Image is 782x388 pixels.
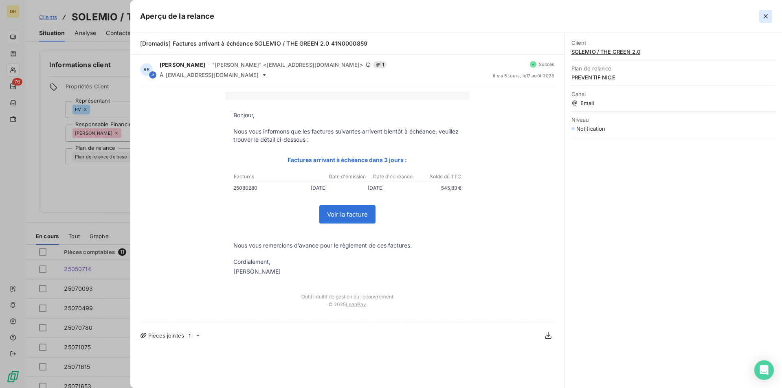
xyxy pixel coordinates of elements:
[233,241,461,250] p: Nous vous remercions d’avance pour le règlement de ces factures.
[234,173,324,180] p: Factures
[754,360,774,380] div: Open Intercom Messenger
[233,127,461,144] p: Nous vous informons que les factures suivantes arrivent bientôt à échéance, veuillez trouver le d...
[493,73,555,78] span: il y a 5 jours , le 17 août 2025
[233,258,461,266] p: Cordialement,
[347,184,404,192] p: [DATE]
[212,61,363,68] span: "[PERSON_NAME]" <[EMAIL_ADDRESS][DOMAIN_NAME]>
[571,100,775,106] span: Email
[160,72,163,78] span: À
[373,61,387,68] span: 1
[320,206,375,223] a: Voir la facture
[148,332,184,339] span: Pièces jointes
[571,116,775,123] span: Niveau
[140,40,367,47] span: [Dromadis] Factures arrivant à échéance SOLEMIO / THE GREEN 2.0 41N0000859
[371,173,415,180] p: Date d'échéance
[234,267,281,276] div: [PERSON_NAME]
[539,62,555,67] span: Succès
[571,39,775,46] span: Client
[186,332,193,339] span: 1
[233,184,290,192] p: 25080280
[160,61,205,68] span: [PERSON_NAME]
[225,300,470,316] td: © 2025
[416,173,461,180] p: Solde dû TTC
[346,301,366,307] a: LeanPay
[571,74,775,81] span: PREVENTIF NICE
[404,184,461,192] p: 545,83 €
[140,11,214,22] h5: Aperçu de la relance
[571,91,775,97] span: Canal
[233,155,461,164] p: Factures arrivant à échéance dans 3 jours :
[140,63,153,76] div: AB
[225,285,470,300] td: Outil intuitif de gestion du recouvrement
[571,48,775,55] span: SOLEMIO / THE GREEN 2.0
[290,184,347,192] p: [DATE]
[571,65,775,72] span: Plan de relance
[233,111,461,119] p: Bonjour,
[576,125,606,132] span: Notification
[208,62,210,67] span: -
[166,72,259,78] span: [EMAIL_ADDRESS][DOMAIN_NAME]
[325,173,370,180] p: Date d'émission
